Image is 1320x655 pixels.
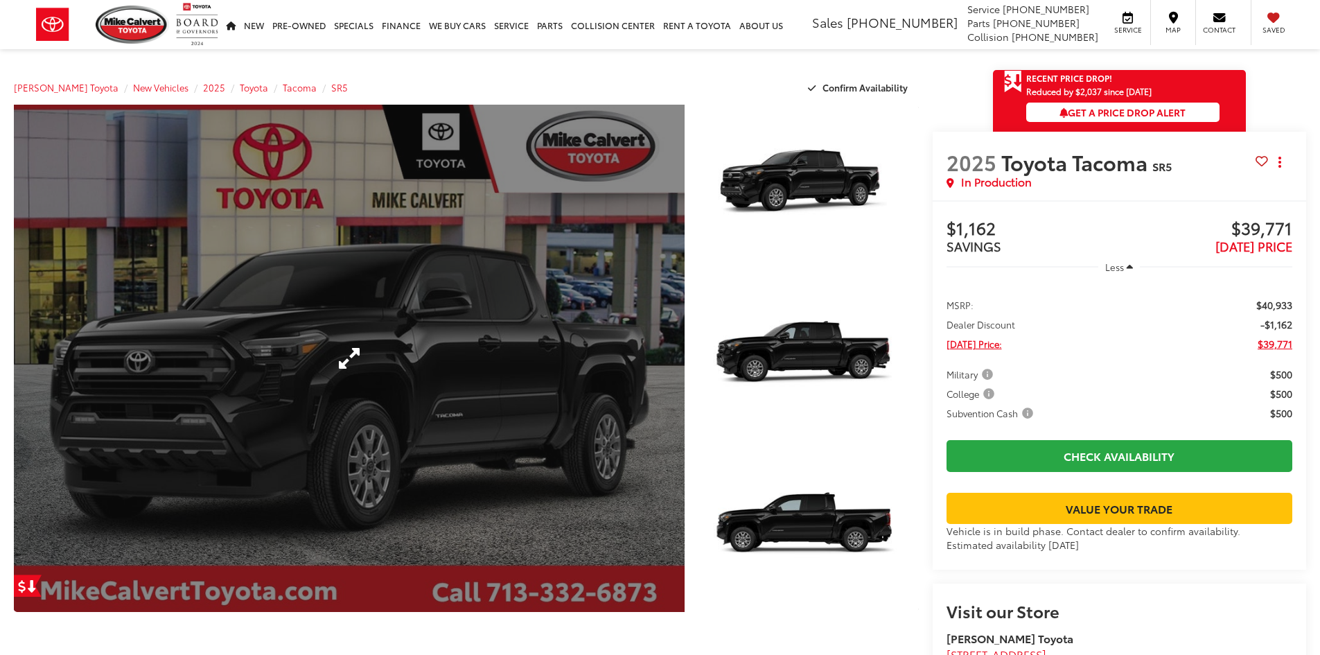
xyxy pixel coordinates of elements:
span: Get Price Drop Alert [1004,70,1022,94]
span: $500 [1270,406,1292,420]
span: -$1,162 [1260,317,1292,331]
span: In Production [961,174,1032,190]
span: 2025 [947,147,996,177]
span: $39,771 [1119,219,1292,240]
h2: Visit our Store [947,602,1292,620]
span: Reduced by $2,037 since [DATE] [1026,87,1220,96]
a: Expand Photo 2 [700,277,919,441]
span: MSRP: [947,298,974,312]
a: Expand Photo 0 [14,105,685,612]
span: Service [967,2,1000,16]
a: [PERSON_NAME] Toyota [14,81,118,94]
img: 2025 Toyota Tacoma SR5 [697,103,920,270]
div: Vehicle is in build phase. Contact dealer to confirm availability. Estimated availability [DATE] [947,524,1292,552]
a: Expand Photo 1 [700,105,919,269]
a: Get Price Drop Alert [14,575,42,597]
span: $39,771 [1258,337,1292,351]
span: Confirm Availability [822,81,908,94]
a: Expand Photo 3 [700,448,919,613]
button: Military [947,367,998,381]
span: Get a Price Drop Alert [1059,105,1186,119]
a: Get Price Drop Alert Recent Price Drop! [993,70,1246,87]
button: College [947,387,999,401]
a: 2025 [203,81,225,94]
button: Subvention Cash [947,406,1038,420]
a: Check Availability [947,440,1292,471]
span: Service [1112,25,1143,35]
button: Confirm Availability [800,76,919,100]
button: Actions [1268,150,1292,174]
button: Less [1098,254,1140,279]
span: $40,933 [1256,298,1292,312]
strong: [PERSON_NAME] Toyota [947,630,1073,646]
span: $500 [1270,367,1292,381]
span: dropdown dots [1278,157,1281,168]
span: SR5 [1152,158,1172,174]
span: $500 [1270,387,1292,401]
span: Subvention Cash [947,406,1036,420]
img: 2025 Toyota Tacoma SR5 [697,446,920,614]
span: [PHONE_NUMBER] [1003,2,1089,16]
a: SR5 [331,81,348,94]
span: Military [947,367,996,381]
span: Collision [967,30,1009,44]
span: [DATE] Price: [947,337,1002,351]
img: Mike Calvert Toyota [96,6,169,44]
span: [PHONE_NUMBER] [1012,30,1098,44]
span: Recent Price Drop! [1026,72,1112,84]
span: Toyota Tacoma [1001,147,1152,177]
a: Toyota [240,81,268,94]
span: Saved [1258,25,1289,35]
span: SAVINGS [947,237,1001,255]
span: [DATE] PRICE [1215,237,1292,255]
span: Parts [967,16,990,30]
span: $1,162 [947,219,1120,240]
span: Contact [1203,25,1235,35]
span: Map [1158,25,1188,35]
span: [PHONE_NUMBER] [847,13,958,31]
span: College [947,387,997,401]
a: New Vehicles [133,81,188,94]
a: Value Your Trade [947,493,1292,524]
span: [PHONE_NUMBER] [993,16,1080,30]
img: 2025 Toyota Tacoma SR5 [697,274,920,442]
a: Tacoma [283,81,317,94]
span: Dealer Discount [947,317,1015,331]
span: Sales [812,13,843,31]
span: Less [1105,261,1124,273]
